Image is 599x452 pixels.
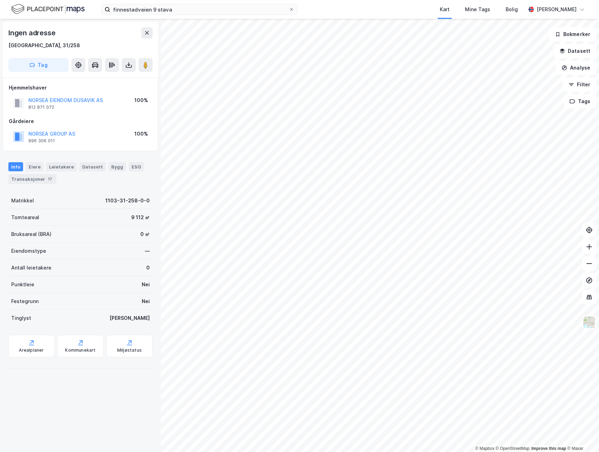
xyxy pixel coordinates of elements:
[145,247,150,255] div: —
[146,264,150,272] div: 0
[8,41,80,50] div: [GEOGRAPHIC_DATA], 31/258
[140,230,150,238] div: 0 ㎡
[496,446,530,451] a: OpenStreetMap
[117,347,142,353] div: Miljøstatus
[47,175,54,182] div: 17
[65,347,96,353] div: Kommunekart
[440,5,450,14] div: Kart
[28,138,55,144] div: 996 306 011
[8,58,69,72] button: Tag
[465,5,490,14] div: Mine Tags
[19,347,44,353] div: Arealplaner
[564,94,596,108] button: Tags
[108,162,126,171] div: Bygg
[11,230,51,238] div: Bruksareal (BRA)
[554,44,596,58] button: Datasett
[142,297,150,306] div: Nei
[11,264,51,272] div: Antall leietakere
[8,162,23,171] div: Info
[134,130,148,138] div: 100%
[583,316,596,329] img: Z
[11,280,34,289] div: Punktleie
[11,213,39,222] div: Tomteareal
[475,446,494,451] a: Mapbox
[110,314,150,322] div: [PERSON_NAME]
[11,3,85,15] img: logo.f888ab2527a4732fd821a326f86c7f29.svg
[11,247,46,255] div: Eiendomstype
[142,280,150,289] div: Nei
[26,162,43,171] div: Eiere
[9,117,152,125] div: Gårdeiere
[134,96,148,105] div: 100%
[46,162,77,171] div: Leietakere
[110,4,289,15] input: Søk på adresse, matrikkel, gårdeiere, leietakere eller personer
[531,446,566,451] a: Improve this map
[11,314,31,322] div: Tinglyst
[506,5,518,14] div: Bolig
[105,196,150,205] div: 1103-31-258-0-0
[131,213,150,222] div: 9 112 ㎡
[11,196,34,205] div: Matrikkel
[549,27,596,41] button: Bokmerker
[11,297,38,306] div: Festegrunn
[537,5,577,14] div: [PERSON_NAME]
[79,162,106,171] div: Datasett
[556,61,596,75] button: Analyse
[28,105,54,110] div: 812 871 072
[8,174,56,184] div: Transaksjoner
[564,418,599,452] iframe: Chat Widget
[9,84,152,92] div: Hjemmelshaver
[129,162,144,171] div: ESG
[564,418,599,452] div: Kontrollprogram for chat
[563,78,596,92] button: Filter
[8,27,57,38] div: Ingen adresse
